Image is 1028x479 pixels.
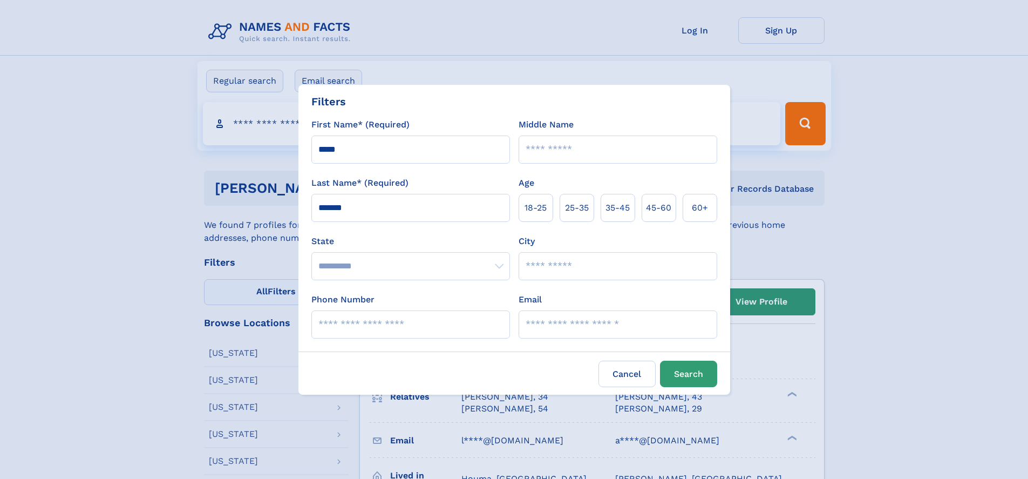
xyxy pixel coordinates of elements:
span: 25‑35 [565,201,589,214]
span: 18‑25 [525,201,547,214]
label: Email [519,293,542,306]
button: Search [660,361,717,387]
label: Middle Name [519,118,574,131]
span: 45‑60 [646,201,671,214]
label: Age [519,177,534,190]
label: Last Name* (Required) [311,177,409,190]
span: 60+ [692,201,708,214]
label: Phone Number [311,293,375,306]
span: 35‑45 [605,201,630,214]
label: First Name* (Required) [311,118,410,131]
label: State [311,235,510,248]
div: Filters [311,93,346,110]
label: City [519,235,535,248]
label: Cancel [598,361,656,387]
